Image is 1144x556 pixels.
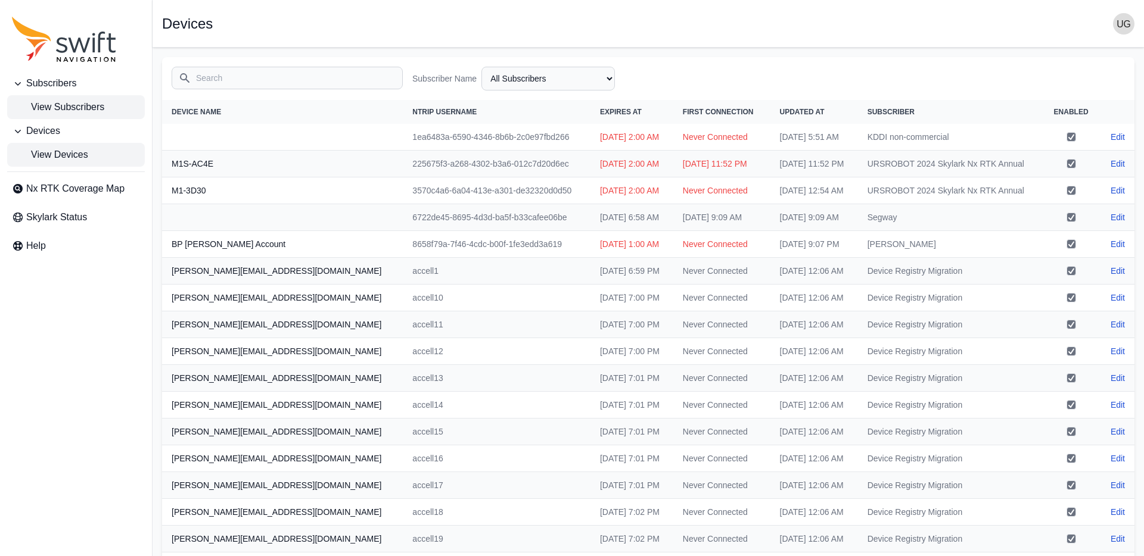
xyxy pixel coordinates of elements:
td: 225675f3-a268-4302-b3a6-012c7d20d6ec [403,151,590,177]
td: [DATE] 7:01 PM [590,365,673,392]
span: Help [26,239,46,253]
td: [DATE] 7:01 PM [590,392,673,418]
th: [PERSON_NAME][EMAIL_ADDRESS][DOMAIN_NAME] [162,418,403,445]
td: accell16 [403,445,590,472]
td: accell17 [403,472,590,499]
span: Updated At [780,108,825,116]
td: Device Registry Migration [858,258,1043,285]
td: [DATE] 12:06 AM [770,418,858,445]
td: Never Connected [673,526,770,552]
th: [PERSON_NAME][EMAIL_ADDRESS][DOMAIN_NAME] [162,338,403,365]
td: [DATE] 6:59 PM [590,258,673,285]
td: accell13 [403,365,590,392]
a: Edit [1111,426,1125,438]
td: [DATE] 7:01 PM [590,418,673,445]
th: M1-3D30 [162,177,403,204]
span: Nx RTK Coverage Map [26,182,125,196]
td: 1ea6483a-6590-4346-8b6b-2c0e97fbd266 [403,124,590,151]
td: Device Registry Migration [858,311,1043,338]
td: Device Registry Migration [858,365,1043,392]
th: [PERSON_NAME][EMAIL_ADDRESS][DOMAIN_NAME] [162,258,403,285]
td: Device Registry Migration [858,526,1043,552]
td: [DATE] 9:07 PM [770,231,858,258]
a: Edit [1111,318,1125,330]
h1: Devices [162,17,213,31]
button: Devices [7,119,145,143]
a: Edit [1111,345,1125,357]
td: Never Connected [673,258,770,285]
td: [PERSON_NAME] [858,231,1043,258]
td: [DATE] 12:06 AM [770,392,858,418]
td: [DATE] 12:06 AM [770,526,858,552]
td: [DATE] 9:09 AM [673,204,770,231]
a: Edit [1111,506,1125,518]
td: [DATE] 7:02 PM [590,526,673,552]
td: Never Connected [673,392,770,418]
a: Edit [1111,238,1125,250]
td: accell12 [403,338,590,365]
td: Device Registry Migration [858,445,1043,472]
a: Edit [1111,533,1125,545]
button: Subscribers [7,71,145,95]
td: URSROBOT 2024 Skylark Nx RTK Annual [858,151,1043,177]
td: [DATE] 2:00 AM [590,151,673,177]
a: Edit [1111,372,1125,384]
th: BP [PERSON_NAME] Account [162,231,403,258]
td: accell10 [403,285,590,311]
td: Never Connected [673,285,770,311]
a: View Devices [7,143,145,167]
td: [DATE] 5:51 AM [770,124,858,151]
td: Never Connected [673,124,770,151]
td: Never Connected [673,499,770,526]
th: [PERSON_NAME][EMAIL_ADDRESS][DOMAIN_NAME] [162,445,403,472]
span: Devices [26,124,60,138]
td: accell18 [403,499,590,526]
th: Device Name [162,100,403,124]
td: Never Connected [673,231,770,258]
td: [DATE] 7:00 PM [590,311,673,338]
td: Device Registry Migration [858,499,1043,526]
a: Edit [1111,292,1125,304]
td: [DATE] 12:06 AM [770,285,858,311]
td: [DATE] 6:58 AM [590,204,673,231]
td: accell1 [403,258,590,285]
th: M1S-AC4E [162,151,403,177]
a: Edit [1111,158,1125,170]
td: [DATE] 11:52 PM [770,151,858,177]
td: 3570c4a6-6a04-413e-a301-de32320d0d50 [403,177,590,204]
td: Never Connected [673,472,770,499]
td: [DATE] 12:06 AM [770,311,858,338]
a: Edit [1111,211,1125,223]
a: Edit [1111,265,1125,277]
td: Never Connected [673,418,770,445]
td: [DATE] 12:06 AM [770,258,858,285]
select: Subscriber [481,67,615,90]
td: 8658f79a-7f46-4cdc-b00f-1fe3edd3a619 [403,231,590,258]
th: [PERSON_NAME][EMAIL_ADDRESS][DOMAIN_NAME] [162,311,403,338]
label: Subscriber Name [412,73,477,85]
td: accell14 [403,392,590,418]
td: [DATE] 12:06 AM [770,365,858,392]
a: Edit [1111,131,1125,143]
span: Expires At [600,108,642,116]
td: Device Registry Migration [858,338,1043,365]
td: Never Connected [673,311,770,338]
td: [DATE] 12:06 AM [770,338,858,365]
a: Skylark Status [7,205,145,229]
a: Edit [1111,185,1125,196]
td: Device Registry Migration [858,472,1043,499]
td: [DATE] 12:54 AM [770,177,858,204]
th: Enabled [1043,100,1099,124]
td: accell11 [403,311,590,338]
a: Edit [1111,452,1125,464]
td: Device Registry Migration [858,418,1043,445]
span: First Connection [683,108,754,116]
a: Nx RTK Coverage Map [7,177,145,201]
td: accell15 [403,418,590,445]
td: [DATE] 12:06 AM [770,472,858,499]
span: View Subscribers [12,100,104,114]
span: Skylark Status [26,210,87,224]
td: [DATE] 1:00 AM [590,231,673,258]
th: [PERSON_NAME][EMAIL_ADDRESS][DOMAIN_NAME] [162,499,403,526]
td: accell19 [403,526,590,552]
